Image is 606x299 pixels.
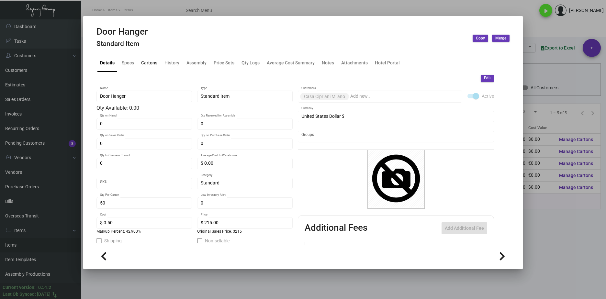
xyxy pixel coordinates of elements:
[300,93,349,100] mat-chip: Casa Cipriani Milano
[205,237,230,245] span: Non-sellable
[324,242,397,253] th: Type
[141,60,157,66] div: Cartons
[442,222,487,234] button: Add Additional Fee
[104,237,122,245] span: Shipping
[96,104,293,112] div: Qty Available: 0.00
[341,60,368,66] div: Attachments
[375,60,400,66] div: Hotel Portal
[482,92,494,100] span: Active
[96,40,148,48] h4: Standard Item
[473,35,488,42] button: Copy
[424,242,450,253] th: Price
[495,36,506,41] span: Merge
[164,60,179,66] div: History
[301,134,491,139] input: Add new..
[100,60,115,66] div: Details
[122,60,134,66] div: Specs
[267,60,315,66] div: Average Cost Summary
[322,60,334,66] div: Notes
[450,242,479,253] th: Price type
[241,60,260,66] div: Qty Logs
[3,284,36,291] div: Current version:
[445,226,484,231] span: Add Additional Fee
[3,291,50,298] div: Last Qb Synced: [DATE]
[476,36,485,41] span: Copy
[397,242,423,253] th: Cost
[305,222,367,234] h2: Additional Fees
[481,75,494,82] button: Edit
[96,26,148,37] h2: Door Hanger
[38,284,51,291] div: 0.51.2
[305,242,325,253] th: Active
[492,35,510,42] button: Merge
[484,75,491,81] span: Edit
[186,60,207,66] div: Assembly
[214,60,234,66] div: Price Sets
[350,94,459,99] input: Add new..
